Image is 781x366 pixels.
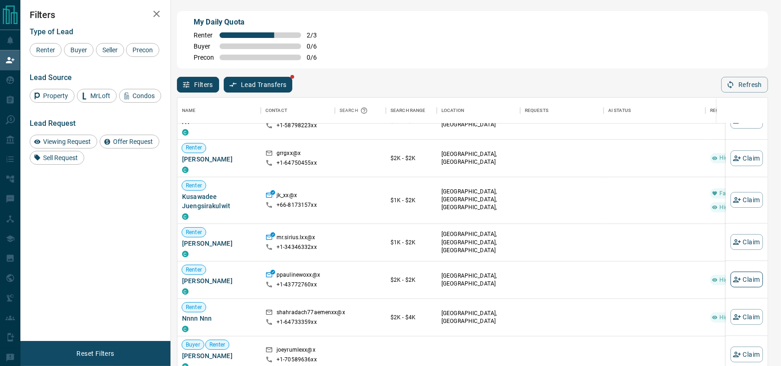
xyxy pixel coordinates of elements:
[182,341,204,349] span: Buyer
[77,89,117,103] div: MrLoft
[441,230,516,254] p: [GEOGRAPHIC_DATA], [GEOGRAPHIC_DATA], [GEOGRAPHIC_DATA]
[206,341,229,349] span: Renter
[716,276,756,284] span: High Interest
[277,159,317,167] p: +1- 64750455xx
[731,272,763,287] button: Claim
[194,43,214,50] span: Buyer
[30,9,161,20] h2: Filters
[441,150,516,166] p: [GEOGRAPHIC_DATA], [GEOGRAPHIC_DATA]
[386,98,437,124] div: Search Range
[277,309,345,318] p: shahradach77aemenxx@x
[441,188,516,228] p: [GEOGRAPHIC_DATA], [GEOGRAPHIC_DATA], [GEOGRAPHIC_DATA], [GEOGRAPHIC_DATA] | [GEOGRAPHIC_DATA]
[307,31,327,39] span: 2 / 3
[194,17,327,28] p: My Daily Quota
[441,272,516,288] p: [GEOGRAPHIC_DATA], [GEOGRAPHIC_DATA]
[340,98,370,124] div: Search
[437,98,520,124] div: Location
[182,304,206,311] span: Renter
[731,309,763,325] button: Claim
[182,129,189,136] div: condos.ca
[30,151,84,165] div: Sell Request
[721,77,768,93] button: Refresh
[119,89,161,103] div: Condos
[177,98,261,124] div: Name
[608,98,631,124] div: AI Status
[277,346,315,356] p: joeyrumlexx@x
[30,27,73,36] span: Type of Lead
[182,266,206,274] span: Renter
[33,46,58,54] span: Renter
[277,356,317,364] p: +1- 70589636xx
[182,155,256,164] span: [PERSON_NAME]
[390,196,432,205] p: $1K - $2K
[224,77,293,93] button: Lead Transfers
[126,43,159,57] div: Precon
[390,98,426,124] div: Search Range
[277,122,317,130] p: +1- 58798223xx
[110,138,156,145] span: Offer Request
[182,192,256,211] span: Kusawadee Juengsirakulwit
[307,43,327,50] span: 0 / 6
[441,98,464,124] div: Location
[716,190,747,198] span: Favourite
[731,192,763,208] button: Claim
[182,182,206,190] span: Renter
[40,154,81,161] span: Sell Request
[182,326,189,332] div: condos.ca
[716,204,756,211] span: High Interest
[99,46,121,54] span: Seller
[182,98,196,124] div: Name
[100,135,159,149] div: Offer Request
[40,138,94,145] span: Viewing Request
[30,89,75,103] div: Property
[390,313,432,322] p: $2K - $4K
[182,276,256,285] span: [PERSON_NAME]
[277,192,297,201] p: jk_xx@x
[30,119,76,128] span: Lead Request
[390,276,432,284] p: $2K - $2K
[194,31,214,39] span: Renter
[182,167,189,173] div: condos.ca
[30,43,62,57] div: Renter
[265,98,287,124] div: Contact
[182,213,189,220] div: condos.ca
[129,92,158,99] span: Condos
[390,154,432,162] p: $2K - $2K
[731,234,763,250] button: Claim
[307,54,327,61] span: 0 / 6
[182,239,256,248] span: [PERSON_NAME]
[277,318,317,326] p: +1- 64733359xx
[64,43,94,57] div: Buyer
[277,149,301,159] p: grrgxx@x
[30,135,97,149] div: Viewing Request
[182,229,206,236] span: Renter
[520,98,604,124] div: Requests
[277,281,317,289] p: +1- 43772760xx
[67,46,90,54] span: Buyer
[716,154,756,162] span: High Interest
[87,92,113,99] span: MrLoft
[604,98,705,124] div: AI Status
[277,271,320,281] p: ppaulinewoxx@x
[30,73,72,82] span: Lead Source
[731,347,763,362] button: Claim
[261,98,335,124] div: Contact
[277,234,315,243] p: mr.sirius.lxx@x
[277,201,317,209] p: +66- 8173157xx
[182,288,189,295] div: condos.ca
[182,251,189,257] div: condos.ca
[129,46,156,54] span: Precon
[441,310,516,325] p: [GEOGRAPHIC_DATA], [GEOGRAPHIC_DATA]
[525,98,548,124] div: Requests
[390,238,432,247] p: $1K - $2K
[177,77,219,93] button: Filters
[182,314,256,323] span: Nnnn Nnn
[716,314,756,322] span: High Interest
[70,346,120,361] button: Reset Filters
[277,243,317,251] p: +1- 34346332xx
[731,150,763,166] button: Claim
[194,54,214,61] span: Precon
[182,144,206,152] span: Renter
[182,351,256,360] span: [PERSON_NAME]
[96,43,124,57] div: Seller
